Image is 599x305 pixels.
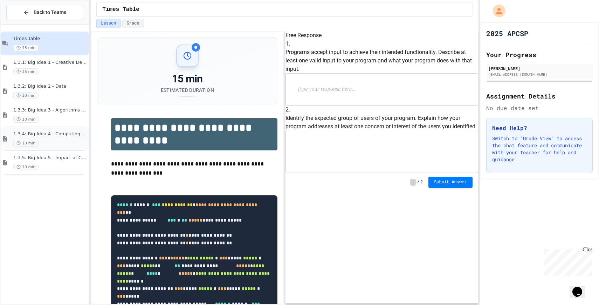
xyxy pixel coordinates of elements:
[13,83,87,89] span: 1.3.2: Big Idea 2 - Data
[492,124,587,132] h3: Need Help?
[486,50,593,60] h2: Your Progress
[34,9,66,16] span: Back to Teams
[285,48,478,73] p: Programs accept input to achieve their intended functionality. Describe at least one valid input ...
[6,5,83,20] button: Back to Teams
[96,19,121,28] button: Lesson
[285,40,478,48] h6: 1.
[410,179,415,186] span: -
[13,155,87,161] span: 1.3.5: Big Idea 5 - Impact of Computing
[161,87,214,94] div: Estimated Duration
[417,179,420,185] span: /
[570,277,592,298] iframe: chat widget
[13,116,39,123] span: 10 min
[428,177,473,188] button: Submit Answer
[13,36,87,42] span: Times Table
[285,106,478,114] h6: 2.
[13,60,87,66] span: 1.3.1: Big Idea 1 - Creative Development
[420,179,423,185] span: 2
[285,114,478,131] p: Identify the expected group of users of your program. Explain how your program addresses at least...
[102,5,139,14] span: Times Table
[3,3,48,45] div: Chat with us now!Close
[161,73,214,85] div: 15 min
[486,3,507,19] div: My Account
[13,92,39,99] span: 10 min
[492,135,587,163] p: Switch to "Grade View" to access the chat feature and communicate with your teacher for help and ...
[122,19,144,28] button: Grade
[541,246,592,276] iframe: chat widget
[488,72,591,77] div: [EMAIL_ADDRESS][DOMAIN_NAME]
[486,104,593,112] div: No due date set
[13,164,39,170] span: 10 min
[434,179,467,185] span: Submit Answer
[13,107,87,113] span: 1.3.3: Big Idea 3 - Algorithms and Programming
[488,65,591,72] div: [PERSON_NAME]
[486,91,593,101] h2: Assignment Details
[285,31,478,40] h6: Free Response
[13,140,39,147] span: 10 min
[486,28,528,38] h1: 2025 APCSP
[13,68,39,75] span: 15 min
[13,45,39,51] span: 15 min
[13,131,87,137] span: 1.3.4: Big Idea 4 - Computing Systems and Networks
